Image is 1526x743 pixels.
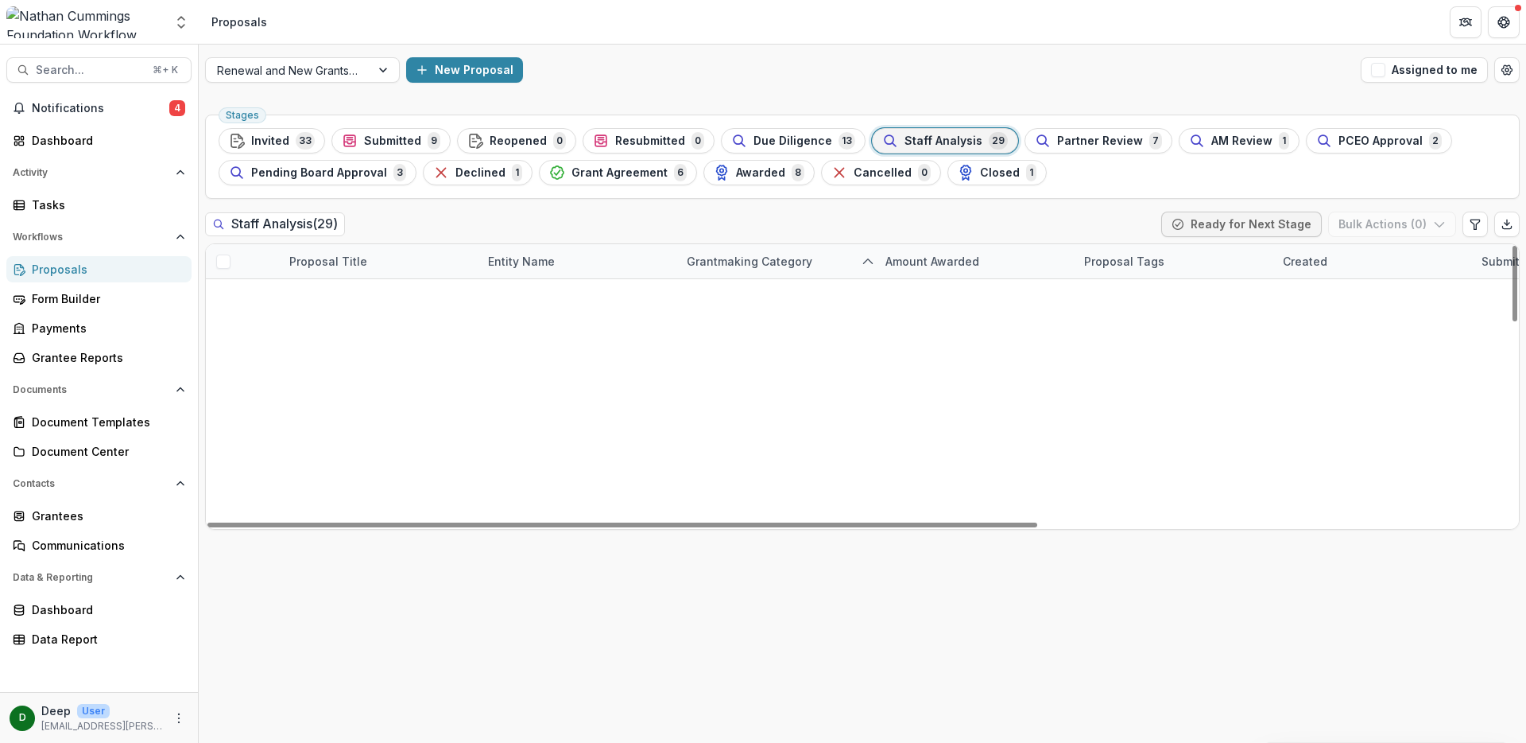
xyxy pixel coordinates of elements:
button: Open Workflows [6,224,192,250]
span: Invited [251,134,289,148]
button: Get Help [1488,6,1520,38]
div: Tasks [32,196,179,213]
span: 7 [1149,132,1162,150]
button: Grant Agreement6 [539,160,697,185]
button: AM Review1 [1179,128,1299,154]
a: Document Center [6,438,192,465]
button: Resubmitted0 [583,128,715,154]
div: Data Report [32,631,179,648]
a: Payments [6,315,192,341]
div: ⌘ + K [149,61,181,79]
div: Proposals [32,261,179,278]
div: Entity Name [478,253,564,270]
div: Created [1273,244,1472,278]
p: User [77,704,110,718]
span: 33 [296,132,315,150]
button: New Proposal [406,57,523,83]
a: Proposals [6,256,192,282]
button: Declined1 [423,160,533,185]
span: Data & Reporting [13,572,169,583]
span: 1 [512,164,522,181]
span: 4 [169,100,185,116]
div: Dashboard [32,132,179,149]
span: 8 [792,164,804,181]
span: 9 [428,132,440,150]
span: Search... [36,64,143,77]
p: [EMAIL_ADDRESS][PERSON_NAME][DOMAIN_NAME] [41,719,163,733]
img: Nathan Cummings Foundation Workflow Sandbox logo [6,6,164,38]
button: Open Contacts [6,471,192,496]
span: Resubmitted [615,134,685,148]
div: Entity Name [478,244,677,278]
h2: Staff Analysis ( 29 ) [205,212,345,235]
div: Proposal Title [280,244,478,278]
button: Search... [6,57,192,83]
a: Dashboard [6,127,192,154]
span: Staff Analysis [904,134,982,148]
button: Assigned to me [1361,57,1488,83]
a: Form Builder [6,286,192,312]
button: Open Activity [6,160,192,185]
button: Closed1 [947,160,1047,185]
span: Awarded [736,166,785,180]
div: Amount Awarded [876,244,1075,278]
div: Deep [19,713,26,723]
span: 2 [1429,132,1442,150]
span: Reopened [490,134,547,148]
button: Open entity switcher [170,6,192,38]
button: Cancelled0 [821,160,941,185]
div: Grantmaking Category [677,244,876,278]
button: Open Data & Reporting [6,565,192,590]
span: 0 [918,164,931,181]
div: Payments [32,320,179,336]
span: PCEO Approval [1338,134,1423,148]
span: Closed [980,166,1020,180]
span: 0 [691,132,704,150]
div: Proposal Tags [1075,244,1273,278]
div: Document Templates [32,414,179,430]
span: 6 [674,164,687,181]
a: Grantee Reports [6,344,192,371]
div: Dashboard [32,601,179,618]
button: PCEO Approval2 [1306,128,1452,154]
div: Grantees [32,508,179,524]
span: Due Diligence [753,134,832,148]
a: Document Templates [6,409,192,435]
button: More [169,709,188,728]
a: Tasks [6,192,192,218]
div: Grantmaking Category [677,253,822,270]
span: Activity [13,167,169,178]
button: Invited33 [219,128,325,154]
button: Due Diligence13 [721,128,866,154]
span: Stages [226,110,259,121]
a: Data Report [6,626,192,652]
a: Grantees [6,503,192,529]
button: Staff Analysis29 [872,128,1018,154]
button: Ready for Next Stage [1161,212,1322,237]
span: Documents [13,384,169,395]
span: 1 [1279,132,1289,150]
span: 13 [839,132,855,150]
button: Partners [1450,6,1481,38]
a: Communications [6,532,192,558]
span: Contacts [13,478,169,489]
button: Awarded8 [703,160,815,185]
div: Communications [32,537,179,554]
span: Declined [455,166,505,180]
span: Grant Agreement [571,166,668,180]
a: Dashboard [6,597,192,623]
span: AM Review [1211,134,1272,148]
div: Proposal Title [280,253,377,270]
div: Created [1273,253,1337,270]
span: 29 [989,132,1008,150]
span: Notifications [32,102,169,115]
svg: sorted ascending [862,255,874,268]
span: Submitted [364,134,421,148]
button: Notifications4 [6,95,192,121]
div: Document Center [32,443,179,460]
button: Bulk Actions (0) [1328,212,1456,237]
